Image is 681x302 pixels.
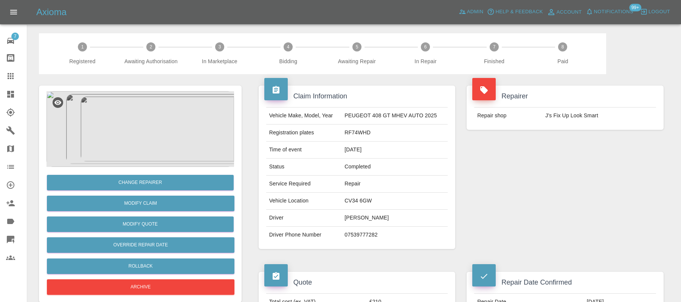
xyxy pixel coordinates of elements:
[150,44,152,50] text: 2
[356,44,358,50] text: 5
[424,44,427,50] text: 6
[545,6,584,18] a: Account
[542,107,656,124] td: J’s Fix Up Look Smart
[266,176,342,193] td: Service Required
[287,44,290,50] text: 4
[341,227,448,243] td: 07539777282
[264,91,450,101] h4: Claim Information
[485,6,544,18] button: Help & Feedback
[266,210,342,227] td: Driver
[341,176,448,193] td: Repair
[472,277,658,288] h4: Repair Date Confirmed
[264,277,450,288] h4: Quote
[266,107,342,125] td: Vehicle Make, Model, Year
[638,6,672,18] button: Logout
[648,8,670,16] span: Logout
[326,58,388,65] span: Awaiting Repair
[47,91,234,167] img: 7594bbe2-4d44-43b6-a9d9-dda05822fb8a
[467,8,484,16] span: Admin
[532,58,594,65] span: Paid
[257,58,320,65] span: Bidding
[341,210,448,227] td: [PERSON_NAME]
[266,125,342,142] td: Registration plates
[47,175,234,190] button: Change Repairer
[594,8,633,16] span: Notifications
[557,8,582,17] span: Account
[5,3,23,21] button: Open drawer
[47,237,234,253] button: Override Repair Date
[188,58,251,65] span: In Marketplace
[341,142,448,159] td: [DATE]
[495,8,543,16] span: Help & Feedback
[266,227,342,243] td: Driver Phone Number
[472,91,658,101] h4: Repairer
[341,159,448,176] td: Completed
[463,58,526,65] span: Finished
[47,279,234,295] button: Archive
[474,107,542,124] td: Repair shop
[36,6,67,18] h5: Axioma
[218,44,221,50] text: 3
[266,193,342,210] td: Vehicle Location
[341,125,448,142] td: RF74WHD
[120,58,183,65] span: Awaiting Authorisation
[47,196,234,211] a: Modify Claim
[266,142,342,159] td: Time of event
[629,4,641,11] span: 99+
[81,44,84,50] text: 1
[266,159,342,176] td: Status
[394,58,457,65] span: In Repair
[493,44,496,50] text: 7
[11,33,19,40] span: 7
[47,258,234,274] button: Rollback
[584,6,635,18] button: Notifications
[341,193,448,210] td: CV34 6GW
[341,107,448,125] td: PEUGEOT 408 GT MHEV AUTO 2025
[562,44,564,50] text: 8
[457,6,486,18] a: Admin
[51,58,114,65] span: Registered
[47,216,234,232] button: Modify Quote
